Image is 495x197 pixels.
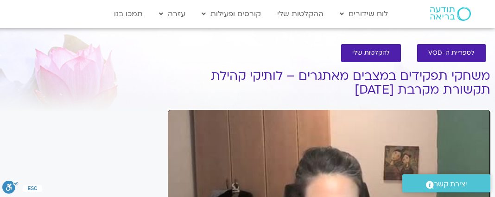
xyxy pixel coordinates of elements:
a: לספריית ה-VOD [417,44,486,62]
a: לוח שידורים [335,5,393,23]
span: יצירת קשר [434,178,467,191]
a: יצירת קשר [402,174,490,192]
a: תמכו בנו [109,5,147,23]
span: לספריית ה-VOD [428,50,475,57]
a: עזרה [154,5,190,23]
span: להקלטות שלי [352,50,390,57]
h1: משחקי תפקידים במצבים מאתגרים – לותיקי קהילת תקשורת מקרבת [DATE] [168,69,490,97]
a: להקלטות שלי [341,44,401,62]
img: תודעה בריאה [430,7,471,21]
a: ההקלטות שלי [273,5,328,23]
a: קורסים ופעילות [197,5,266,23]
